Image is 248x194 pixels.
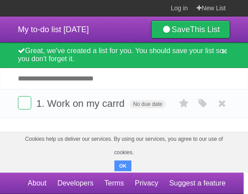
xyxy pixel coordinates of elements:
span: 1. Work on my carrd [36,98,127,109]
span: My to-do list [DATE] [18,25,89,34]
label: Star task [176,96,193,111]
a: SaveThis List [151,21,230,38]
a: Developers [57,175,93,192]
a: Terms [105,175,124,192]
button: OK [114,160,132,171]
a: Privacy [135,175,158,192]
b: This List [190,25,220,34]
span: No due date [130,100,166,108]
label: Done [18,96,31,110]
span: Cookies help us deliver our services. By using our services, you agree to our use of cookies. [9,132,239,159]
a: Suggest a feature [169,175,226,192]
a: About [28,175,46,192]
